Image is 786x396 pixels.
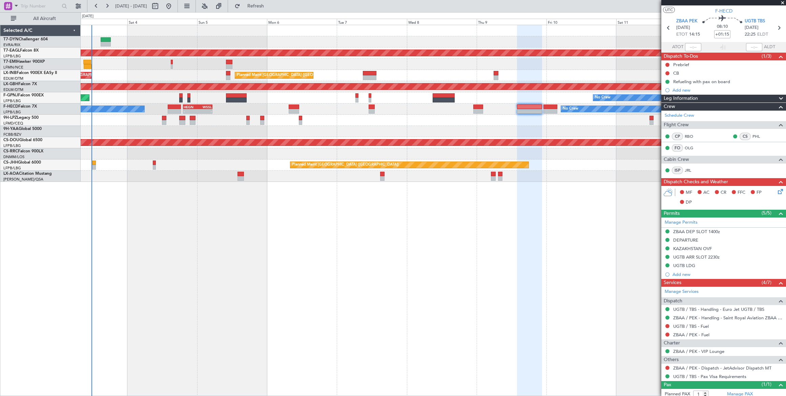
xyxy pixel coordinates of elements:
[745,24,759,31] span: [DATE]
[686,199,692,206] span: DP
[3,149,43,153] a: CS-RRCFalcon 900LX
[673,79,730,84] div: Refueling with pax on board
[672,44,683,51] span: ATOT
[3,161,41,165] a: CS-JHHGlobal 6000
[337,19,407,25] div: Tue 7
[672,133,683,140] div: CP
[3,93,18,97] span: F-GPNJ
[407,19,477,25] div: Wed 8
[3,154,24,159] a: DNMM/LOS
[3,177,43,182] a: [PERSON_NAME]/QSA
[664,279,681,287] span: Services
[3,105,18,109] span: F-HECD
[664,121,689,129] span: Flight Crew
[740,133,751,140] div: CS
[242,4,270,8] span: Refresh
[3,49,39,53] a: T7-EAGLFalcon 8X
[184,105,198,109] div: HEGN
[745,18,765,25] span: UGTB TBS
[197,19,267,25] div: Sun 5
[762,53,771,60] span: (1/3)
[267,19,337,25] div: Mon 6
[3,65,23,70] a: LFMN/NCE
[685,167,700,173] a: JRL
[757,31,768,38] span: ELDT
[752,133,768,139] a: PHL
[717,23,728,30] span: 08:10
[3,127,42,131] a: 9H-YAAGlobal 5000
[3,37,48,41] a: T7-DYNChallenger 604
[664,297,682,305] span: Dispatch
[673,263,695,268] div: UGTB LDG
[3,93,44,97] a: F-GPNJFalcon 900EX
[477,19,546,25] div: Thu 9
[127,19,197,25] div: Sat 4
[676,18,698,25] span: ZBAA PEK
[3,127,19,131] span: 9H-YAA
[3,87,23,92] a: EDLW/DTM
[3,116,17,120] span: 9H-LPZ
[673,87,783,93] div: Add new
[673,254,720,260] div: UGTB ARR SLOT 2230z
[673,323,709,329] a: UGTB / TBS - Fuel
[3,121,23,126] a: LFMD/CEQ
[3,71,57,75] a: LX-INBFalcon 900EX EASy II
[673,229,720,234] div: ZBAA DEP SLOT 1400z
[673,315,783,321] a: ZBAA / PEK - Handling - Saint Royal Aviation ZBAA / [GEOGRAPHIC_DATA]
[3,71,17,75] span: LX-INB
[703,189,709,196] span: AC
[664,156,689,164] span: Cabin Crew
[3,116,39,120] a: 9H-LPZLegacy 500
[685,145,700,151] a: OLG
[237,70,344,80] div: Planned Maint [GEOGRAPHIC_DATA] ([GEOGRAPHIC_DATA])
[3,98,21,103] a: LFPB/LBG
[198,109,211,113] div: -
[3,149,18,153] span: CS-RRC
[673,62,689,68] div: Prebrief
[673,332,709,338] a: ZBAA / PEK - Fuel
[58,19,127,25] div: Fri 3
[673,70,679,76] div: CB
[689,31,700,38] span: 14:15
[595,93,611,103] div: No Crew
[546,19,616,25] div: Fri 10
[738,189,745,196] span: FFC
[715,7,732,15] span: F-HECD
[3,172,52,176] a: LX-AOACitation Mustang
[762,279,771,286] span: (4/7)
[673,306,764,312] a: UGTB / TBS - Handling - Euro Jet UGTB / TBS
[3,82,37,86] a: LX-GBHFalcon 7X
[672,144,683,152] div: FO
[616,19,686,25] div: Sat 11
[764,44,775,51] span: ALDT
[685,133,700,139] a: RBO
[664,339,680,347] span: Charter
[3,82,18,86] span: LX-GBH
[676,31,687,38] span: ETOT
[3,143,21,148] a: LFPB/LBG
[673,365,771,371] a: ZBAA / PEK - Dispatch - JetAdvisor Dispatch MT
[292,160,399,170] div: Planned Maint [GEOGRAPHIC_DATA] ([GEOGRAPHIC_DATA])
[762,209,771,216] span: (5/5)
[672,167,683,174] div: ISP
[184,109,198,113] div: -
[673,237,698,243] div: DEPARTURE
[673,246,712,251] div: KAZAKHSTAN OVF
[664,210,680,218] span: Permits
[663,7,675,13] button: UTC
[665,219,698,226] a: Manage Permits
[18,16,71,21] span: All Aircraft
[721,189,726,196] span: CR
[3,138,19,142] span: CS-DOU
[82,14,94,19] div: [DATE]
[673,348,724,354] a: ZBAA / PEK - VIP Lounge
[198,105,211,109] div: WSSL
[231,1,272,12] button: Refresh
[3,42,20,48] a: EVRA/RIX
[685,43,701,51] input: --:--
[686,189,692,196] span: MF
[665,112,694,119] a: Schedule Crew
[3,76,23,81] a: EDLW/DTM
[3,49,20,53] span: T7-EAGL
[3,37,19,41] span: T7-DYN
